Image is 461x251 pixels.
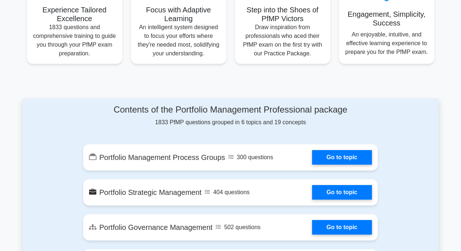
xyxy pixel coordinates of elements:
p: An enjoyable, intuitive, and effective learning experience to prepare you for the PfMP exam. [345,30,429,56]
p: Draw inspiration from professionals who aced their PfMP exam on the first try with our Practice P... [241,23,324,58]
h5: Engagement, Simplicity, Success [345,10,429,27]
a: Go to topic [312,220,372,235]
p: An intelligent system designed to focus your efforts where they're needed most, solidifying your ... [137,23,220,58]
a: Go to topic [312,185,372,200]
p: 1833 questions and comprehensive training to guide you through your PfMP exam preparation. [33,23,116,58]
h5: Focus with Adaptive Learning [137,5,220,23]
h5: Step into the Shoes of PfMP Victors [241,5,324,23]
div: 1833 PfMP questions grouped in 6 topics and 19 concepts [83,105,378,127]
h5: Experience Tailored Excellence [33,5,116,23]
h4: Contents of the Portfolio Management Professional package [83,105,378,115]
a: Go to topic [312,150,372,165]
